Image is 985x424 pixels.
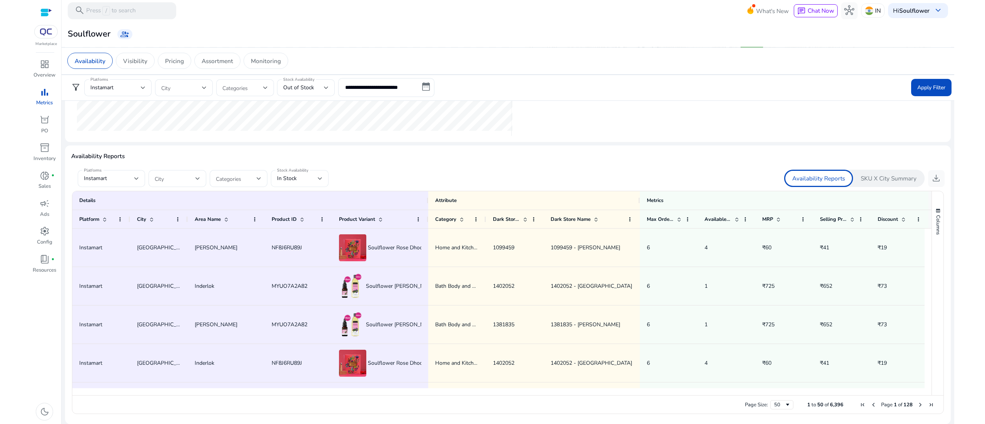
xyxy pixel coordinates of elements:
p: IN [875,4,881,17]
span: 6 [647,321,650,328]
button: download [928,170,945,187]
p: Press to search [86,6,136,15]
span: 1 [807,401,810,408]
span: 1099459 [493,244,514,251]
span: 1 [705,282,708,290]
span: fiber_manual_record [51,174,55,177]
img: in.svg [865,7,873,15]
a: dashboardOverview [31,58,58,85]
span: Metrics [647,197,663,204]
span: fiber_manual_record [51,258,55,261]
div: 50 [774,401,785,408]
span: ₹60 [762,359,771,367]
p: Ads [40,211,49,219]
span: Product ID [272,216,297,223]
span: Instamart [79,359,102,367]
span: [PERSON_NAME] [195,321,237,328]
span: Home and Kitchen Needs [435,244,496,251]
span: Dark Store Name [551,216,591,223]
p: Availability Reports [792,174,845,183]
span: [GEOGRAPHIC_DATA] [137,359,192,367]
span: Instamart [79,321,102,328]
p: Monitoring [251,57,281,65]
p: Visibility [123,57,147,65]
span: 6 [647,282,650,290]
span: Columns [935,215,942,235]
img: Product Image [339,311,364,338]
span: to [811,401,816,408]
span: ₹41 [820,244,829,251]
span: Product Variant [339,216,375,223]
p: Availability Reports [71,152,945,160]
span: [PERSON_NAME] [195,244,237,251]
span: Details [79,197,95,204]
span: 50 [817,401,823,408]
div: First Page [860,402,866,408]
p: Resources [33,267,56,274]
span: book_4 [40,254,50,264]
span: Instamart [79,282,102,290]
span: ₹73 [878,282,887,290]
span: of [898,401,902,408]
span: bar_chart [40,87,50,97]
img: Product Image [339,273,364,300]
span: Attribute [435,197,457,204]
span: 6,396 [830,401,843,408]
span: 1402052 [493,282,514,290]
span: 1402052 - [GEOGRAPHIC_DATA] [551,359,632,367]
span: keyboard_arrow_down [933,5,943,15]
span: dashboard [40,59,50,69]
span: ₹41 [820,359,829,367]
span: Bath Body and Hair [435,321,482,328]
span: 1099459 - [PERSON_NAME] [551,244,620,251]
span: 1381835 [493,321,514,328]
p: Sales [38,183,51,190]
span: ₹19 [878,359,887,367]
span: Soulflower [PERSON_NAME] Essential And [PERSON_NAME] Healthy Hair Oil - 1 combo [366,317,583,332]
span: ₹19 [878,244,887,251]
span: Available Qty. [705,216,731,223]
span: settings [40,226,50,236]
p: Availability [75,57,105,65]
span: Chat Now [808,7,834,15]
button: Apply Filter [911,79,952,97]
span: 1402052 [493,359,514,367]
div: Page Size: [745,401,768,408]
span: Selling Price [820,216,847,223]
div: Last Page [928,402,934,408]
span: NF8J6RU89J [272,244,302,251]
div: Page Size [770,400,793,409]
span: MYUO7A2A82 [272,321,307,328]
span: Instamart [90,84,114,91]
a: settingsConfig [31,225,58,252]
p: Hi [893,8,930,13]
span: 4 [705,359,708,367]
span: hub [844,5,854,15]
p: SKU X City Summary [861,174,917,183]
span: donut_small [40,171,50,181]
span: Apply Filter [917,84,945,92]
span: Soulflower Rose Dhoop Cone for Puja Gulaab with Ceramic Holder|100% natural|handcrafted - 6 pieces [368,355,618,371]
button: hub [841,2,858,19]
img: Product Image [339,234,366,261]
span: chat [797,7,806,15]
button: chatChat Now [794,4,837,17]
span: ₹725 [762,321,775,328]
a: donut_smallfiber_manual_recordSales [31,169,58,197]
span: ₹652 [820,321,832,328]
span: download [931,173,941,183]
span: 1381835 - [PERSON_NAME] [551,321,620,328]
span: Instamart [79,244,102,251]
span: of [825,401,829,408]
span: 1402052 - [GEOGRAPHIC_DATA] [551,282,632,290]
a: ordersPO [31,114,58,141]
span: 6 [647,359,650,367]
span: ₹652 [820,282,832,290]
span: Page [881,401,893,408]
span: 1 [894,401,897,408]
img: QC-logo.svg [38,28,54,35]
div: Previous Page [870,402,876,408]
span: / [102,6,110,15]
p: Inventory [33,155,56,163]
p: Pricing [165,57,184,65]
